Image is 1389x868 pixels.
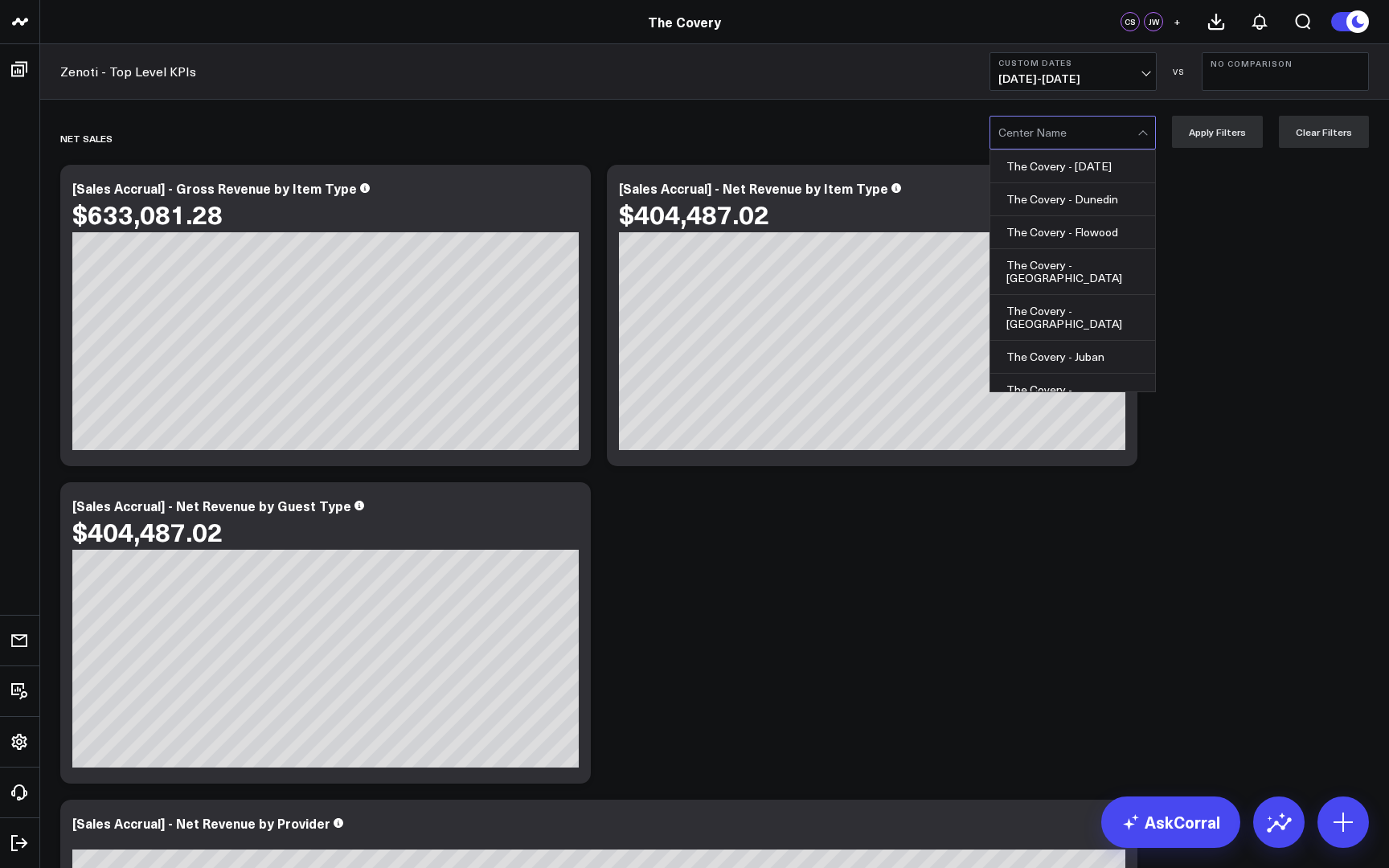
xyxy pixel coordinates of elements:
[1202,52,1369,91] button: No Comparison
[990,52,1157,91] button: Custom Dates[DATE]-[DATE]
[1172,116,1263,148] button: Apply Filters
[990,249,1155,295] div: The Covery - [GEOGRAPHIC_DATA]
[72,497,351,514] div: [Sales Accrual] - Net Revenue by Guest Type
[990,150,1155,183] div: The Covery - [DATE]
[60,63,196,80] a: Zenoti - Top Level KPIs
[648,13,721,31] a: The Covery
[998,58,1148,68] b: Custom Dates
[990,216,1155,249] div: The Covery - Flowood
[998,72,1148,85] span: [DATE] - [DATE]
[1211,59,1360,68] b: No Comparison
[619,179,888,197] div: [Sales Accrual] - Net Revenue by Item Type
[72,517,223,546] div: $404,487.02
[72,179,357,197] div: [Sales Accrual] - Gross Revenue by Item Type
[1174,16,1181,27] span: +
[990,295,1155,341] div: The Covery - [GEOGRAPHIC_DATA]
[1279,116,1369,148] button: Clear Filters
[72,814,330,832] div: [Sales Accrual] - Net Revenue by Provider
[1167,12,1186,31] button: +
[1144,12,1163,31] div: JW
[1121,12,1140,31] div: CS
[1101,796,1240,848] a: AskCorral
[60,120,113,157] div: Net Sales
[1165,67,1194,76] div: VS
[990,374,1155,420] div: The Covery - [GEOGRAPHIC_DATA]
[619,199,769,228] div: $404,487.02
[990,183,1155,216] div: The Covery - Dunedin
[990,341,1155,374] div: The Covery - Juban
[72,199,223,228] div: $633,081.28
